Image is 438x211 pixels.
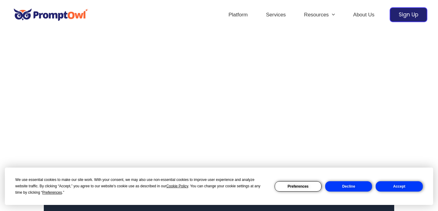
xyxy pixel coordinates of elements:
[15,177,267,196] div: We use essential cookies to make our site work. With your consent, we may also use non-essential ...
[344,4,384,26] a: About Us
[219,4,257,26] a: Platform
[295,4,344,26] a: ResourcesMenu Toggle
[11,4,91,25] img: promptowl.ai logo
[275,181,322,192] button: Preferences
[5,168,433,205] div: Cookie Consent Prompt
[219,4,384,26] nav: Site Navigation: Header
[257,4,295,26] a: Services
[42,190,62,195] span: Preferences
[390,7,427,22] a: Sign Up
[376,181,422,192] button: Accept
[325,181,372,192] button: Decline
[329,4,335,26] span: Menu Toggle
[166,184,188,188] span: Cookie Policy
